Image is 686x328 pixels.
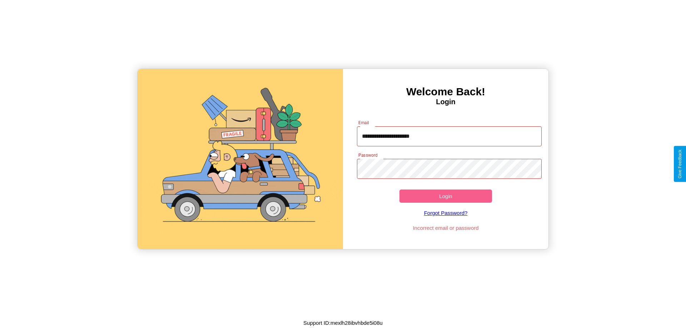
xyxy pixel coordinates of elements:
[353,203,538,223] a: Forgot Password?
[343,86,548,98] h3: Welcome Back!
[399,190,492,203] button: Login
[677,150,682,178] div: Give Feedback
[303,318,383,328] p: Support ID: mexlh28ibvhbde5i08u
[343,98,548,106] h4: Login
[358,152,377,158] label: Password
[138,69,343,249] img: gif
[353,223,538,233] p: Incorrect email or password
[358,120,369,126] label: Email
